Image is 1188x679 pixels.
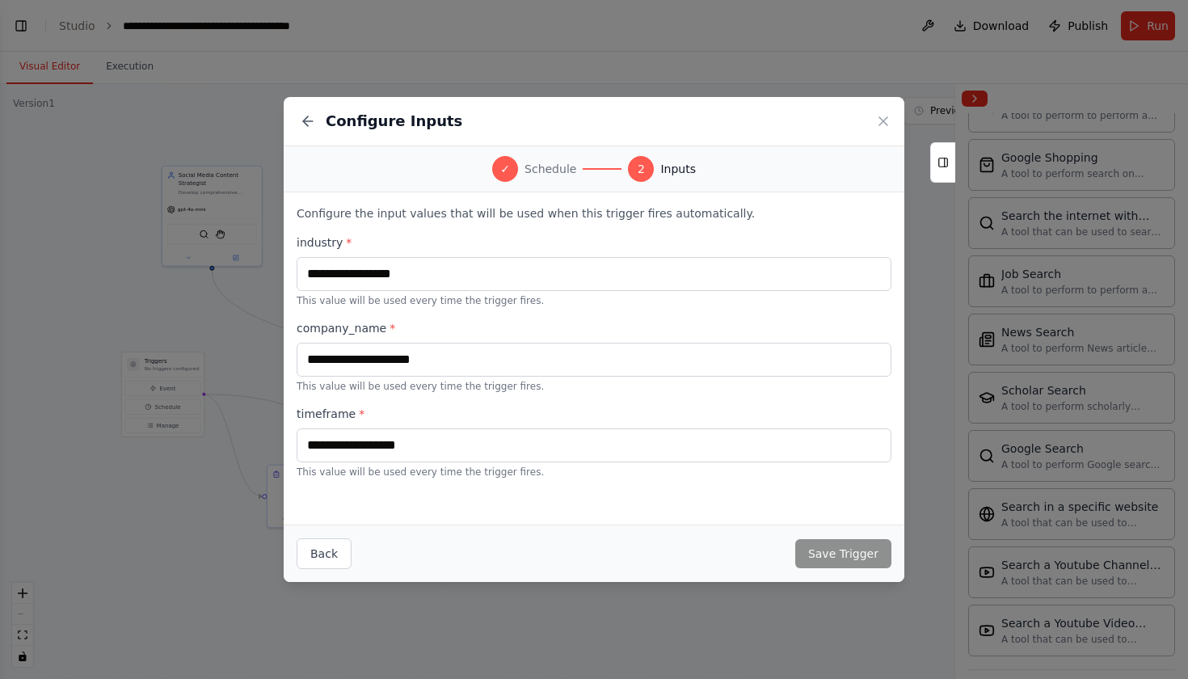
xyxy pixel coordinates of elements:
div: 2 [628,156,654,182]
p: This value will be used every time the trigger fires. [297,466,891,479]
label: industry [297,234,891,251]
p: This value will be used every time the trigger fires. [297,380,891,393]
label: company_name [297,320,891,336]
p: This value will be used every time the trigger fires. [297,294,891,307]
p: Configure the input values that will be used when this trigger fires automatically. [297,205,891,221]
button: Back [297,538,352,569]
button: Save Trigger [795,539,891,568]
div: ✓ [492,156,518,182]
span: Schedule [524,161,576,177]
span: Inputs [660,161,696,177]
label: timeframe [297,406,891,422]
h2: Configure Inputs [326,110,462,133]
